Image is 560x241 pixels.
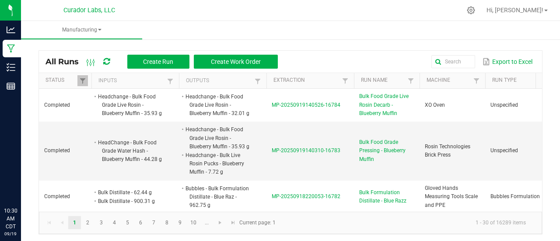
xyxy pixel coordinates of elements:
a: Page 5 [121,216,134,229]
a: Manufacturing [21,21,142,39]
span: Gloved Hands Measuring Tools Scale and PPE [425,185,478,208]
span: Bubbles Formulation [490,193,540,199]
button: Create Run [127,55,189,69]
span: Create Run [143,58,173,65]
span: Create Work Order [211,58,261,65]
span: Bulk Food Grade Pressing - Blueberry Muffin [359,138,414,164]
a: Run NameSortable [361,77,405,84]
span: MP-20250918220053-16782 [272,193,340,199]
iframe: Resource center unread badge [26,170,36,180]
span: XO Oven [425,102,445,108]
a: Filter [340,75,350,86]
input: Search [431,55,475,68]
span: Rosin Technologies Brick Press [425,143,470,158]
span: Hi, [PERSON_NAME]! [486,7,543,14]
inline-svg: Manufacturing [7,44,15,53]
a: StatusSortable [45,77,77,84]
a: ExtractionSortable [273,77,339,84]
span: Bulk Food Grade Live Rosin Decarb - Blueberry Muffin [359,92,414,118]
li: Headchange - Bulk Live Rosin Pucks - Blueberry Muffin - 7.72 g [184,151,253,177]
kendo-pager-info: 1 - 30 of 16289 items [281,216,533,230]
inline-svg: Inventory [7,63,15,72]
li: Headchange - Bulk Food Grade Live Rosin - Blueberry Muffin - 35.93 g [184,125,253,151]
span: Bulk Formulation Distillate - Blue Razz [359,189,414,205]
a: Filter [471,75,482,86]
div: All Runs [45,54,284,69]
a: Page 1 [68,216,81,229]
span: Completed [44,102,70,108]
a: Page 4 [108,216,121,229]
a: Go to the last page [227,216,239,229]
li: Bulk Distillate - 62.44 g [97,188,166,197]
span: Go to the last page [230,219,237,226]
a: Run TypeSortable [492,77,536,84]
th: Outputs [179,73,266,89]
a: Page 6 [134,216,147,229]
a: Filter [165,76,175,87]
button: Export to Excel [480,54,535,69]
span: Curador Labs, LLC [63,7,115,14]
span: Unspecified [490,147,518,154]
a: Page 9 [174,216,186,229]
li: Headchange - Bulk Food Grade Live Rosin - Blueberry Muffin - 35.93 g [97,92,166,118]
a: Go to the next page [214,216,227,229]
inline-svg: Reports [7,82,15,91]
kendo-pager: Current page: 1 [39,212,542,234]
a: MachineSortable [427,77,471,84]
span: MP-20250919140310-16783 [272,147,340,154]
span: Unspecified [490,102,518,108]
span: Completed [44,147,70,154]
span: MP-20250919140526-16784 [272,102,340,108]
span: Manufacturing [21,26,142,34]
li: Bubbles - Bulk Formulation Distillate - Blue Raz - 962.75 g [184,184,253,210]
a: Filter [252,76,263,87]
a: Page 11 [200,216,213,229]
iframe: Resource center [9,171,35,197]
p: 09/19 [4,231,17,237]
a: Page 10 [187,216,200,229]
a: Page 8 [161,216,173,229]
li: Headchange - Bulk Food Grade Live Rosin - Blueberry Muffin - 32.01 g [184,92,253,118]
div: Manage settings [465,6,476,14]
inline-svg: Analytics [7,25,15,34]
a: Page 2 [81,216,94,229]
a: Filter [77,75,88,86]
span: Go to the next page [217,219,224,226]
a: Page 3 [95,216,108,229]
li: HeadChange - Bulk Food Grade Water Hash - Blueberry Muffin - 44.28 g [97,138,166,164]
th: Inputs [91,73,179,89]
span: Completed [44,193,70,199]
button: Create Work Order [194,55,278,69]
a: Filter [406,75,416,86]
li: Bulk Distillate - 900.31 g [97,197,166,206]
p: 10:30 AM CDT [4,207,17,231]
a: Page 7 [147,216,160,229]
